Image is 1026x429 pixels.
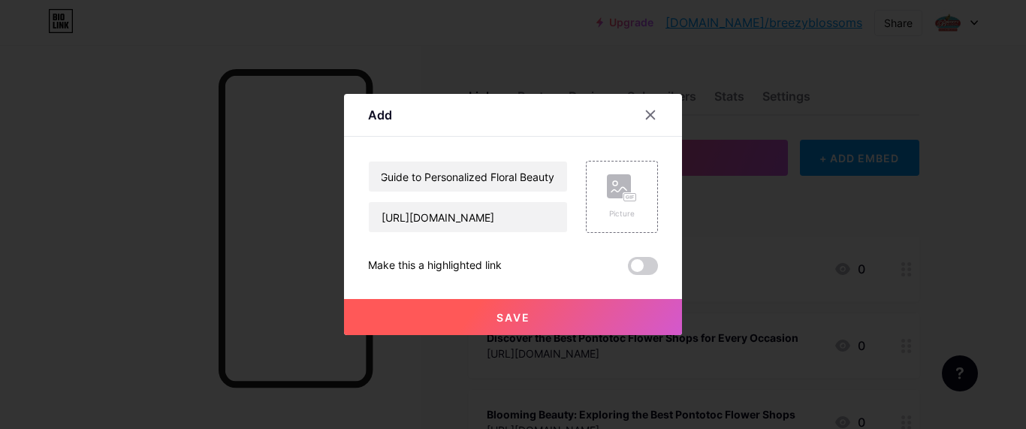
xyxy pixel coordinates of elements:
[344,299,682,335] button: Save
[368,106,392,124] div: Add
[607,208,637,219] div: Picture
[369,162,567,192] input: Title
[496,311,530,324] span: Save
[368,257,502,275] div: Make this a highlighted link
[369,202,567,232] input: URL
